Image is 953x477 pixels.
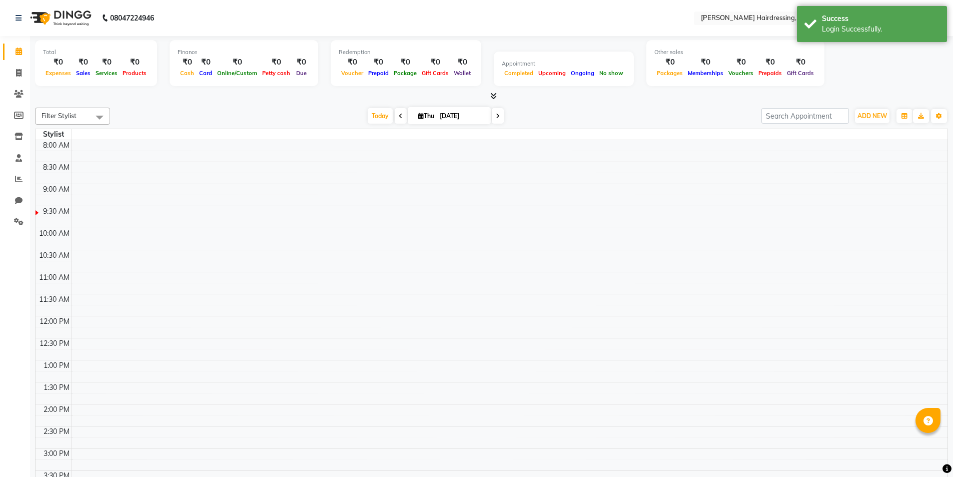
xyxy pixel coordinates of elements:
div: ₹0 [293,57,310,68]
span: Products [120,70,149,77]
span: No show [597,70,626,77]
span: Completed [502,70,536,77]
div: ₹0 [215,57,260,68]
div: ₹0 [654,57,685,68]
div: ₹0 [43,57,74,68]
div: ₹0 [260,57,293,68]
div: ₹0 [391,57,419,68]
span: Upcoming [536,70,568,77]
span: Voucher [339,70,366,77]
div: Success [822,14,939,24]
b: 08047224946 [110,4,154,32]
div: 10:30 AM [37,250,72,261]
span: Packages [654,70,685,77]
div: ₹0 [339,57,366,68]
div: 11:00 AM [37,272,72,283]
span: Due [294,70,309,77]
div: Redemption [339,48,473,57]
span: Services [93,70,120,77]
span: Cash [178,70,197,77]
span: Gift Cards [784,70,816,77]
div: ₹0 [685,57,726,68]
div: ₹0 [178,57,197,68]
div: Other sales [654,48,816,57]
img: logo [26,4,94,32]
span: Wallet [451,70,473,77]
div: 2:30 PM [42,426,72,437]
span: Prepaids [756,70,784,77]
div: ₹0 [419,57,451,68]
div: ₹0 [726,57,756,68]
div: Finance [178,48,310,57]
div: ₹0 [366,57,391,68]
div: ₹0 [451,57,473,68]
span: Prepaid [366,70,391,77]
span: Gift Cards [419,70,451,77]
span: Petty cash [260,70,293,77]
span: Ongoing [568,70,597,77]
div: Total [43,48,149,57]
span: Filter Stylist [42,112,77,120]
span: Online/Custom [215,70,260,77]
div: 12:30 PM [38,338,72,349]
div: 2:00 PM [42,404,72,415]
div: 11:30 AM [37,294,72,305]
div: Login Successfully. [822,24,939,35]
span: Sales [74,70,93,77]
span: Card [197,70,215,77]
div: 8:00 AM [41,140,72,151]
div: 1:30 PM [42,382,72,393]
div: Appointment [502,60,626,68]
input: Search Appointment [761,108,849,124]
span: Vouchers [726,70,756,77]
span: Thu [416,112,437,120]
button: ADD NEW [855,109,889,123]
span: Expenses [43,70,74,77]
div: ₹0 [93,57,120,68]
span: ADD NEW [857,112,887,120]
span: Today [368,108,393,124]
div: 9:00 AM [41,184,72,195]
span: Memberships [685,70,726,77]
div: 10:00 AM [37,228,72,239]
input: 2025-09-04 [437,109,487,124]
div: Stylist [36,129,72,140]
div: 1:00 PM [42,360,72,371]
div: ₹0 [120,57,149,68]
div: 9:30 AM [41,206,72,217]
div: ₹0 [74,57,93,68]
div: 8:30 AM [41,162,72,173]
div: ₹0 [784,57,816,68]
div: 12:00 PM [38,316,72,327]
div: 3:00 PM [42,448,72,459]
span: Package [391,70,419,77]
div: ₹0 [756,57,784,68]
div: ₹0 [197,57,215,68]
